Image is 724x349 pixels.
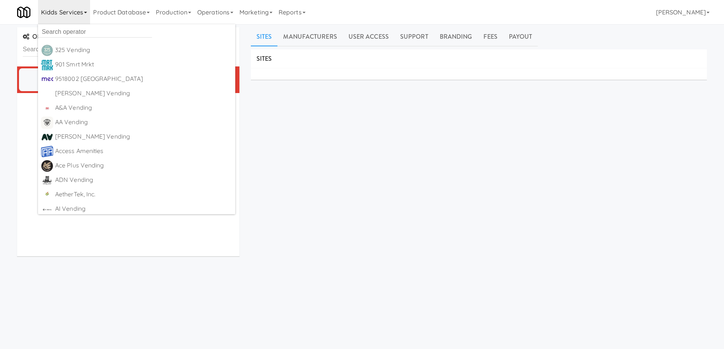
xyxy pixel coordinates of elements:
img: fg1tdwzclvcgadomhdtp.png [41,160,53,172]
img: q2obotf9n3qqirn9vbvw.jpg [41,102,53,114]
div: 901 Smrt Mrkt [55,59,232,70]
div: AetherTek, Inc. [55,189,232,200]
div: [PERSON_NAME] Vending [55,88,232,99]
img: kbrytollda43ilh6wexs.png [41,44,53,57]
div: 9518002 [GEOGRAPHIC_DATA] [55,73,232,85]
div: [PERSON_NAME] Vending [55,131,232,142]
img: pbzj0xqistzv78rw17gh.jpg [41,73,53,85]
a: Fees [478,27,503,46]
img: wikircranfrz09drhcio.png [41,189,53,201]
a: Manufacturers [277,27,342,46]
img: btfbkppilgpqn7n9svkz.png [41,174,53,186]
img: ucvciuztr6ofmmudrk1o.png [41,131,53,143]
div: Ace Plus Vending [55,160,232,171]
img: ck9lluqwz49r4slbytpm.png [41,203,53,215]
img: dcdxvmg3yksh6usvjplj.png [41,117,53,129]
img: Micromart [17,6,30,19]
input: Search operator [38,26,152,38]
div: 325 Vending [55,44,232,56]
div: AA Vending [55,117,232,128]
img: kgvx9ubdnwdmesdqrgmd.png [41,145,53,158]
div: A&A Vending [55,102,232,114]
img: ACwAAAAAAQABAAACADs= [41,88,53,100]
a: User Access [343,27,394,46]
a: Support [394,27,434,46]
div: AI Vending [55,203,232,215]
li: Kidds Services[STREET_ADDRESS] [17,66,239,93]
img: ir0uzeqxfph1lfkm2qud.jpg [41,59,53,71]
a: Sites [251,27,278,46]
span: SITES [257,54,272,63]
input: Search Operator [23,43,234,57]
div: ADN Vending [55,174,232,186]
a: Payout [503,27,538,46]
span: OPERATORS [23,32,68,41]
div: Access Amenities [55,145,232,157]
a: Branding [434,27,478,46]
